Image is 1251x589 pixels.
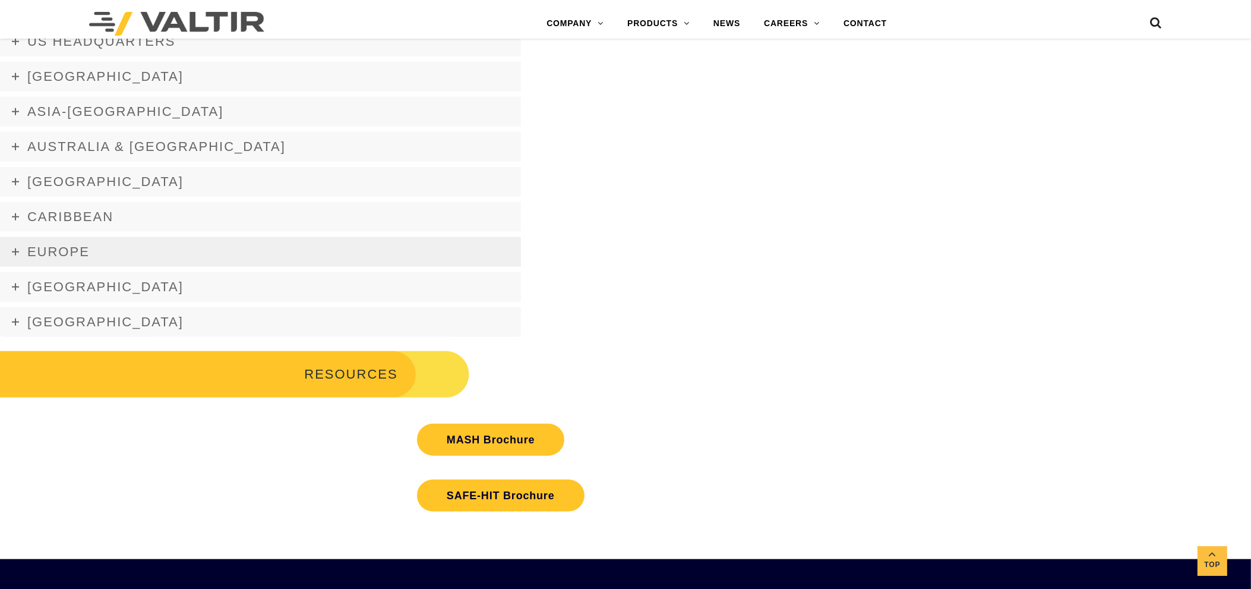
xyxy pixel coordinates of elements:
[27,314,184,329] span: [GEOGRAPHIC_DATA]
[535,12,615,36] a: COMPANY
[615,12,702,36] a: PRODUCTS
[27,69,184,84] span: [GEOGRAPHIC_DATA]
[417,424,564,456] a: MASH Brochure
[417,480,585,512] a: SAFE-HIT Brochure
[27,139,286,154] span: Australia & [GEOGRAPHIC_DATA]
[1198,546,1227,576] a: Top
[752,12,832,36] a: CAREERS
[27,244,90,259] span: Europe
[27,209,113,224] span: Caribbean
[702,12,752,36] a: NEWS
[27,174,184,189] span: [GEOGRAPHIC_DATA]
[27,279,184,294] span: [GEOGRAPHIC_DATA]
[832,12,899,36] a: CONTACT
[27,34,176,49] span: US Headquarters
[1198,558,1227,572] span: Top
[89,12,264,36] img: Valtir
[27,104,223,119] span: Asia-[GEOGRAPHIC_DATA]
